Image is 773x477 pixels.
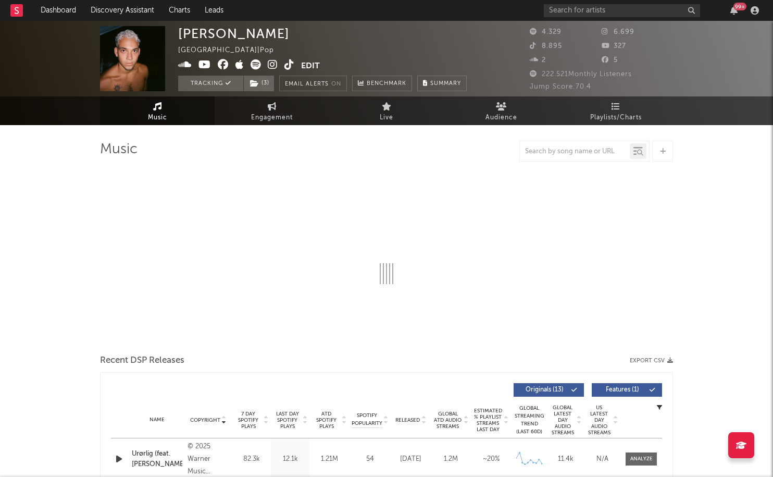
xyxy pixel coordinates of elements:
[602,43,626,50] span: 327
[395,417,420,423] span: Released
[243,76,275,91] span: ( 3 )
[132,416,182,424] div: Name
[148,112,167,124] span: Music
[587,454,618,464] div: N/A
[530,29,562,35] span: 4.329
[301,59,320,72] button: Edit
[234,411,262,430] span: 7 Day Spotify Plays
[630,358,673,364] button: Export CSV
[602,29,634,35] span: 6.699
[100,354,184,367] span: Recent DSP Releases
[550,454,581,464] div: 11.4k
[530,71,632,78] span: 222.521 Monthly Listeners
[100,96,215,125] a: Music
[444,96,558,125] a: Audience
[279,76,347,91] button: Email AlertsOn
[273,411,301,430] span: Last Day Spotify Plays
[178,44,286,57] div: [GEOGRAPHIC_DATA] | Pop
[190,417,220,423] span: Copyright
[473,408,502,433] span: Estimated % Playlist Streams Last Day
[178,26,290,41] div: [PERSON_NAME]
[331,81,341,87] em: On
[352,412,382,427] span: Spotify Popularity
[417,76,467,91] button: Summary
[590,112,642,124] span: Playlists/Charts
[520,387,568,393] span: Originals ( 13 )
[599,387,646,393] span: Features ( 1 )
[178,76,243,91] button: Tracking
[433,454,468,464] div: 1.2M
[730,6,738,15] button: 99+
[530,57,546,64] span: 2
[329,96,444,125] a: Live
[367,78,406,90] span: Benchmark
[430,81,461,87] span: Summary
[530,83,591,90] span: Jump Score: 70.4
[550,405,575,436] span: Global Latest Day Audio Streams
[592,383,662,397] button: Features(1)
[602,57,618,64] span: 5
[215,96,329,125] a: Engagement
[733,3,746,10] div: 99 +
[473,454,508,464] div: ~ 20 %
[244,76,274,91] button: (3)
[273,454,307,464] div: 12.1k
[530,43,562,50] span: 8.895
[251,112,293,124] span: Engagement
[380,112,393,124] span: Live
[587,405,612,436] span: US Latest Day Audio Streams
[313,454,346,464] div: 1.21M
[558,96,673,125] a: Playlists/Charts
[433,411,462,430] span: Global ATD Audio Streams
[352,76,412,91] a: Benchmark
[520,148,630,156] input: Search by song name or URL
[393,454,428,464] div: [DATE]
[514,405,545,436] div: Global Streaming Trend (Last 60D)
[514,383,584,397] button: Originals(13)
[132,449,182,469] a: Urørlig (feat. [PERSON_NAME])
[313,411,340,430] span: ATD Spotify Plays
[352,454,388,464] div: 54
[234,454,268,464] div: 82.3k
[544,4,700,17] input: Search for artists
[485,112,517,124] span: Audience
